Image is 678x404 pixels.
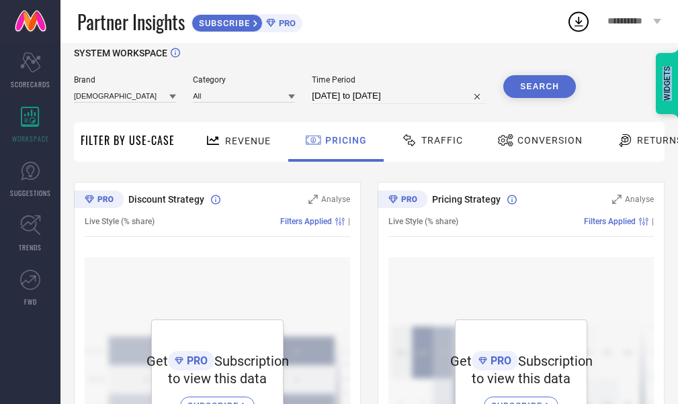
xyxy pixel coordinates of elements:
span: SUBSCRIBE [192,18,253,28]
span: Filters Applied [280,217,332,226]
svg: Zoom [308,195,318,204]
span: Time Period [312,75,486,85]
button: Search [503,75,576,98]
div: Premium [378,191,427,211]
span: Category [193,75,295,85]
span: Partner Insights [77,8,185,36]
span: Revenue [225,136,271,146]
span: FWD [24,297,37,307]
span: SUGGESTIONS [10,188,51,198]
span: Get [450,353,472,369]
div: Open download list [566,9,591,34]
span: | [348,217,350,226]
span: Live Style (% share) [388,217,458,226]
span: Traffic [421,135,463,146]
span: Pricing Strategy [432,194,501,205]
span: Pricing [325,135,367,146]
span: SYSTEM WORKSPACE [74,48,167,58]
span: Subscription [518,353,593,369]
span: WORKSPACE [12,134,49,144]
span: Subscription [214,353,289,369]
a: SUBSCRIBEPRO [192,11,302,32]
svg: Zoom [612,195,622,204]
span: Filter By Use-Case [81,132,175,148]
input: Select time period [312,88,486,104]
span: TRENDS [19,242,42,252]
span: Analyse [625,195,654,204]
span: Brand [74,75,176,85]
span: SCORECARDS [11,79,50,89]
span: | [652,217,654,226]
span: Get [146,353,168,369]
span: Live Style (% share) [85,217,155,226]
span: PRO [183,354,208,367]
span: Discount Strategy [128,194,204,205]
div: Premium [74,191,124,211]
span: to view this data [168,370,267,387]
span: Conversion [517,135,583,146]
span: Filters Applied [584,217,636,226]
span: to view this data [472,370,570,387]
span: Analyse [321,195,350,204]
span: PRO [487,354,511,367]
span: PRO [276,18,296,28]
